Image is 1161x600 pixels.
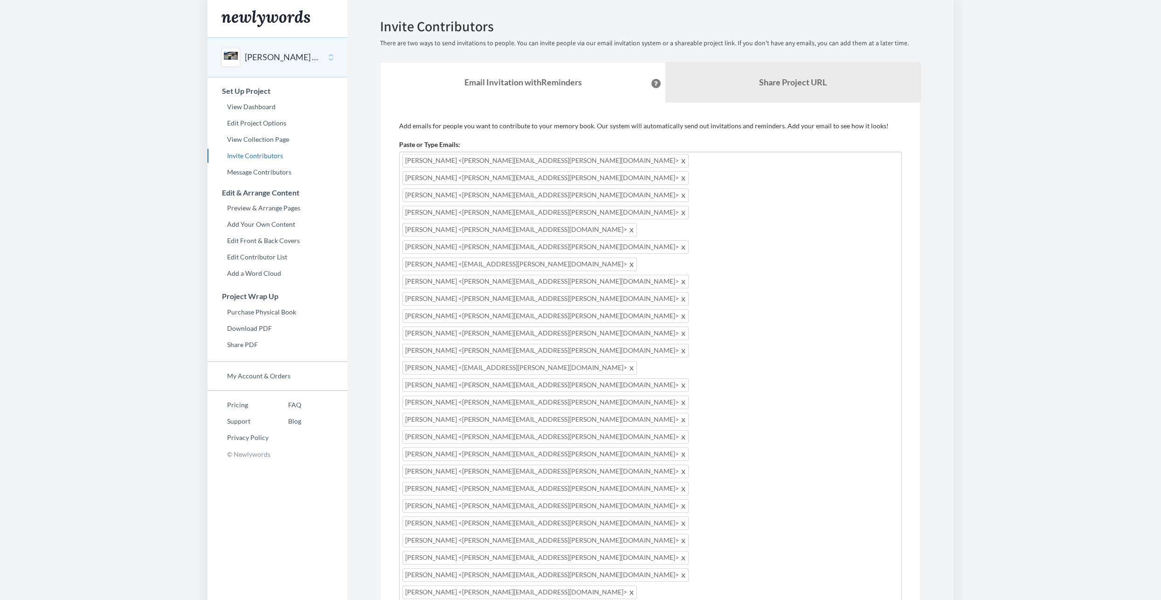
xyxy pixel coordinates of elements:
span: [PERSON_NAME] <[PERSON_NAME][EMAIL_ADDRESS][PERSON_NAME][DOMAIN_NAME]> [402,240,689,254]
a: Purchase Physical Book [207,305,347,319]
a: Preview & Arrange Pages [207,201,347,215]
span: [PERSON_NAME] <[EMAIL_ADDRESS][PERSON_NAME][DOMAIN_NAME]> [402,258,637,271]
button: [PERSON_NAME] Reflections [245,51,320,63]
a: View Collection Page [207,133,347,147]
a: My Account & Orders [207,369,347,383]
h3: Edit & Arrange Content [208,188,347,197]
span: [PERSON_NAME] <[PERSON_NAME][EMAIL_ADDRESS][DOMAIN_NAME]> [402,586,637,599]
span: [PERSON_NAME] <[PERSON_NAME][EMAIL_ADDRESS][PERSON_NAME][DOMAIN_NAME]> [402,154,689,167]
a: Blog [269,414,301,428]
a: Invite Contributors [207,149,347,163]
p: There are two ways to send invitations to people. You can invite people via our email invitation ... [380,39,921,48]
span: [PERSON_NAME] <[PERSON_NAME][EMAIL_ADDRESS][PERSON_NAME][DOMAIN_NAME]> [402,344,689,357]
h3: Set Up Project [208,87,347,95]
a: Support [207,414,269,428]
span: [PERSON_NAME] <[PERSON_NAME][EMAIL_ADDRESS][PERSON_NAME][DOMAIN_NAME]> [402,516,689,530]
a: Edit Contributor List [207,250,347,264]
span: [PERSON_NAME] <[EMAIL_ADDRESS][PERSON_NAME][DOMAIN_NAME]> [402,361,637,375]
span: [PERSON_NAME] <[PERSON_NAME][EMAIL_ADDRESS][PERSON_NAME][DOMAIN_NAME]> [402,206,689,219]
a: Message Contributors [207,165,347,179]
span: [PERSON_NAME] <[PERSON_NAME][EMAIL_ADDRESS][PERSON_NAME][DOMAIN_NAME]> [402,171,689,185]
a: Pricing [207,398,269,412]
span: [PERSON_NAME] <[PERSON_NAME][EMAIL_ADDRESS][PERSON_NAME][DOMAIN_NAME]> [402,378,689,392]
a: Edit Front & Back Covers [207,234,347,248]
span: [PERSON_NAME] <[PERSON_NAME][EMAIL_ADDRESS][PERSON_NAME][DOMAIN_NAME]> [402,482,689,495]
span: [PERSON_NAME] <[PERSON_NAME][EMAIL_ADDRESS][PERSON_NAME][DOMAIN_NAME]> [402,275,689,288]
span: [PERSON_NAME] <[PERSON_NAME][EMAIL_ADDRESS][PERSON_NAME][DOMAIN_NAME]> [402,465,689,478]
a: View Dashboard [207,100,347,114]
p: © Newlywords [207,447,347,461]
h3: Project Wrap Up [208,292,347,300]
span: [PERSON_NAME] <[PERSON_NAME][EMAIL_ADDRESS][PERSON_NAME][DOMAIN_NAME]> [402,327,689,340]
span: [PERSON_NAME] <[PERSON_NAME][EMAIL_ADDRESS][PERSON_NAME][DOMAIN_NAME]> [402,534,689,547]
b: Share Project URL [759,77,827,87]
a: Add a Word Cloud [207,266,347,280]
span: [PERSON_NAME] <[PERSON_NAME][EMAIL_ADDRESS][PERSON_NAME][DOMAIN_NAME]> [402,447,689,461]
span: [PERSON_NAME] <[PERSON_NAME][EMAIL_ADDRESS][PERSON_NAME][DOMAIN_NAME]> [402,396,689,409]
span: [PERSON_NAME] <[PERSON_NAME][EMAIL_ADDRESS][PERSON_NAME][DOMAIN_NAME]> [402,413,689,426]
label: Paste or Type Emails: [399,140,460,149]
span: [PERSON_NAME] <[PERSON_NAME][EMAIL_ADDRESS][PERSON_NAME][DOMAIN_NAME]> [402,292,689,306]
span: [PERSON_NAME] <[PERSON_NAME][EMAIL_ADDRESS][DOMAIN_NAME]> [402,223,637,237]
span: [PERSON_NAME] <[PERSON_NAME][EMAIL_ADDRESS][PERSON_NAME][DOMAIN_NAME]> [402,499,689,513]
a: Download PDF [207,321,347,335]
span: [PERSON_NAME] <[PERSON_NAME][EMAIL_ADDRESS][PERSON_NAME][DOMAIN_NAME]> [402,188,689,202]
span: [PERSON_NAME] <[PERSON_NAME][EMAIL_ADDRESS][PERSON_NAME][DOMAIN_NAME]> [402,568,689,582]
a: Add Your Own Content [207,217,347,231]
strong: Email Invitation with Reminders [464,77,582,87]
a: Share PDF [207,338,347,352]
span: [PERSON_NAME] <[PERSON_NAME][EMAIL_ADDRESS][PERSON_NAME][DOMAIN_NAME]> [402,309,689,323]
a: FAQ [269,398,301,412]
a: Edit Project Options [207,116,347,130]
h2: Invite Contributors [380,19,921,34]
span: [PERSON_NAME] <[PERSON_NAME][EMAIL_ADDRESS][PERSON_NAME][DOMAIN_NAME]> [402,430,689,444]
span: [PERSON_NAME] <[PERSON_NAME][EMAIL_ADDRESS][PERSON_NAME][DOMAIN_NAME]> [402,551,689,565]
p: Add emails for people you want to contribute to your memory book. Our system will automatically s... [399,121,902,131]
img: Newlywords logo [221,10,310,27]
a: Privacy Policy [207,431,269,445]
